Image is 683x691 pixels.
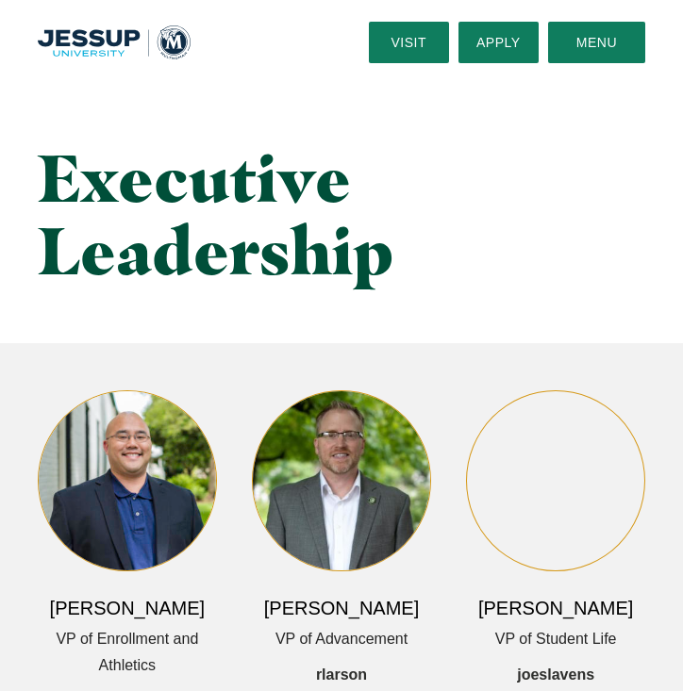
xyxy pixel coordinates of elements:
h6: [PERSON_NAME] [478,595,633,621]
img: Multnomah University Logo [38,25,191,59]
span: rlarson [316,662,367,689]
img: Staff Headshot Robby Larson [253,391,430,570]
h6: [PERSON_NAME] [264,595,419,621]
span: joeslavens [517,662,594,689]
h1: Executive Leadership [38,141,645,287]
a: Home [38,25,191,59]
span: VP of Student Life [495,626,617,653]
span: VP of Enrollment and Athletics [38,626,217,681]
img: JoeSlavensHeadshot [467,391,644,570]
h6: [PERSON_NAME] [50,595,205,621]
a: Visit [369,22,449,63]
span: VP of Advancement [275,626,408,653]
a: Apply [458,22,539,63]
img: MikeAndersonHeadshot [39,391,216,570]
button: Menu [548,22,645,63]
